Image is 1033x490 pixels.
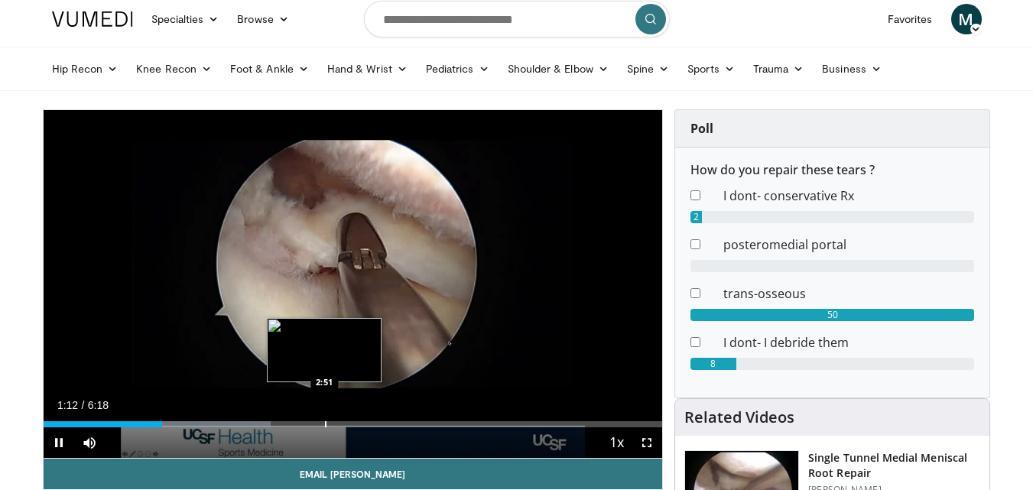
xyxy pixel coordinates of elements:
a: Shoulder & Elbow [499,54,618,84]
a: Spine [618,54,678,84]
dd: I dont- conservative Rx [712,187,986,205]
img: image.jpeg [267,318,382,382]
a: M [951,4,982,34]
a: Browse [228,4,298,34]
span: / [82,399,85,411]
h3: Single Tunnel Medial Meniscal Root Repair [808,450,980,481]
a: Pediatrics [417,54,499,84]
dd: I dont- I debride them [712,333,986,352]
h6: How do you repair these tears ? [690,163,974,177]
a: Knee Recon [127,54,221,84]
input: Search topics, interventions [364,1,670,37]
div: 2 [690,211,702,223]
a: Business [813,54,891,84]
a: Hip Recon [43,54,128,84]
span: 6:18 [88,399,109,411]
button: Pause [44,427,74,458]
img: VuMedi Logo [52,11,133,27]
a: Foot & Ankle [221,54,318,84]
a: Sports [678,54,744,84]
video-js: Video Player [44,110,663,459]
strong: Poll [690,120,713,137]
dd: trans-osseous [712,284,986,303]
a: Specialties [142,4,229,34]
button: Mute [74,427,105,458]
div: 50 [690,309,974,321]
dd: posteromedial portal [712,235,986,254]
a: Favorites [879,4,942,34]
span: 1:12 [57,399,78,411]
div: Progress Bar [44,421,663,427]
a: Hand & Wrist [318,54,417,84]
button: Playback Rate [601,427,632,458]
div: 8 [690,358,736,370]
h4: Related Videos [684,408,794,427]
a: Email [PERSON_NAME] [44,459,663,489]
a: Trauma [744,54,814,84]
button: Fullscreen [632,427,662,458]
